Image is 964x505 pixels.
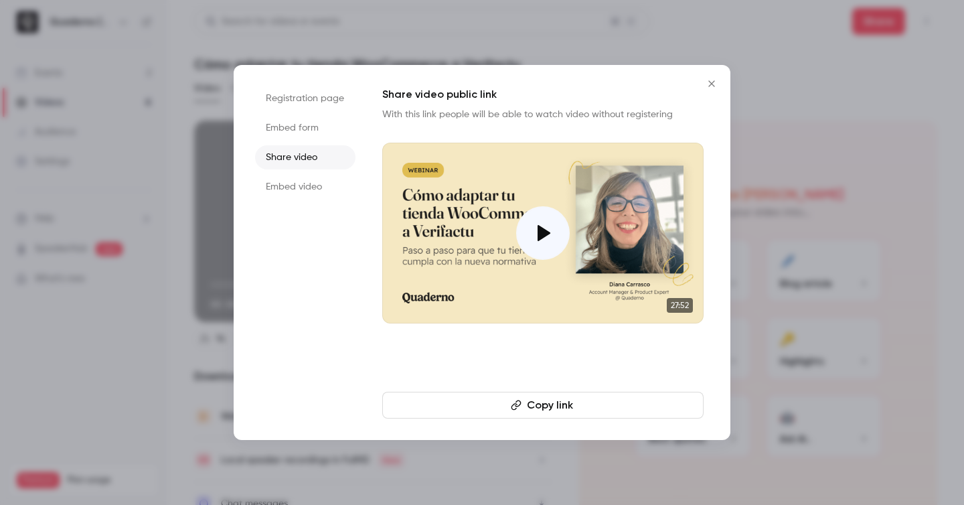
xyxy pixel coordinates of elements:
li: Embed video [255,175,355,199]
li: Embed form [255,116,355,140]
li: Registration page [255,86,355,111]
p: With this link people will be able to watch video without registering [382,108,704,121]
h1: Share video public link [382,86,704,102]
button: Copy link [382,392,704,419]
li: Share video [255,145,355,169]
a: 27:52 [382,143,704,323]
span: 27:52 [667,298,693,313]
button: Close [698,70,725,97]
